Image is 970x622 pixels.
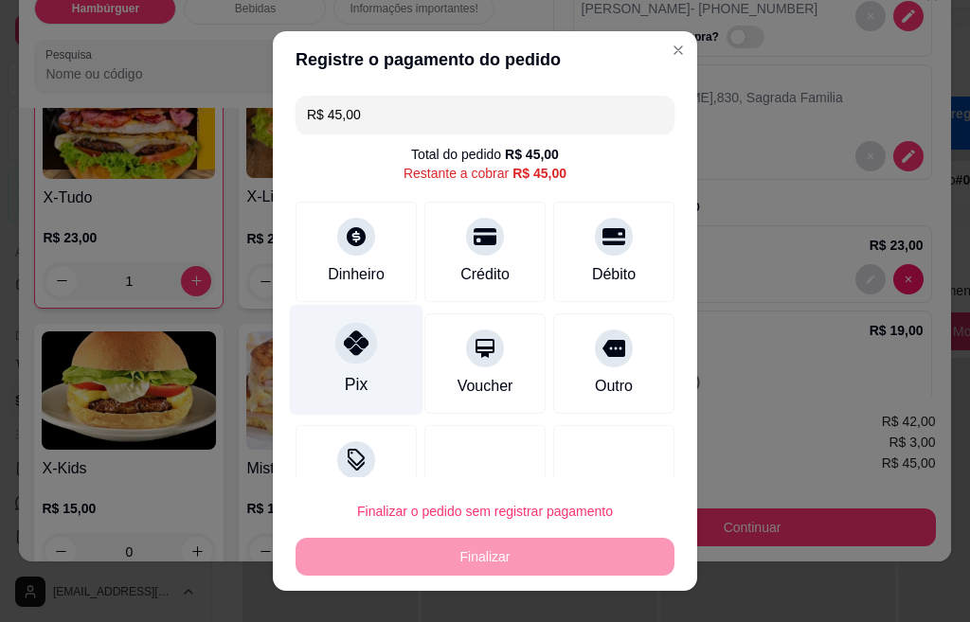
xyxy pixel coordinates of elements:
div: Dinheiro [328,263,385,286]
div: Outro [595,375,633,398]
button: Close [663,35,693,65]
button: Finalizar o pedido sem registrar pagamento [296,492,674,530]
div: Débito [592,263,636,286]
div: Voucher [458,375,513,398]
input: Ex.: hambúrguer de cordeiro [307,96,663,133]
div: Restante a cobrar [404,164,566,183]
div: R$ 45,00 [512,164,566,183]
header: Registre o pagamento do pedido [273,31,697,88]
div: Pix [345,372,368,397]
div: Total do pedido [411,145,559,164]
div: Crédito [460,263,510,286]
div: R$ 45,00 [505,145,559,164]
